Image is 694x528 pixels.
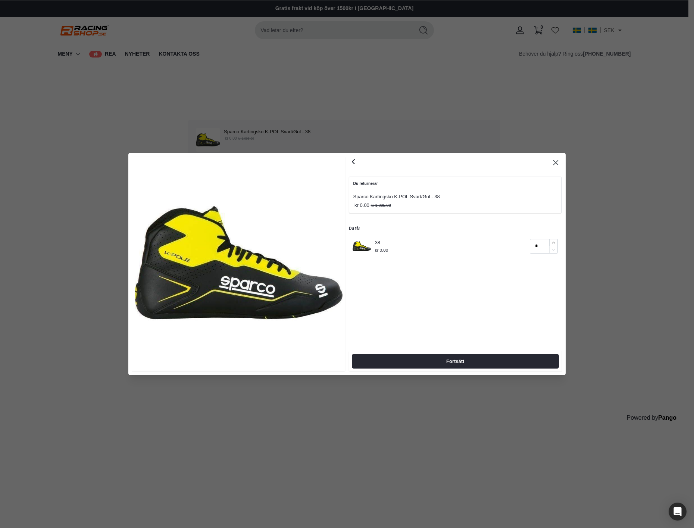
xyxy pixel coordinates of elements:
h5: Du får [349,226,562,232]
p: Du returnerar [353,181,558,187]
img: Sparco_Kartingsko_K-POL_Svart-Gul_-_Racing_shop-3271915.jpg [135,159,343,367]
p: kr 0.00 [375,247,388,254]
button: Fortsätt [352,354,559,369]
div: Open Intercom Messenger [669,503,687,521]
img: Sparco_Kartingsko_K-POL_Svart-Gul_-_Racing_shop-3271915.jpg [353,237,371,255]
strike: kr 1,095.00 [371,203,391,207]
p: 38 [375,239,388,246]
span: Fortsätt [446,354,464,368]
p: kr 0.00 [353,201,440,209]
p: Sparco Kartingsko K-POL Svart/Gul - 38 [353,193,440,201]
